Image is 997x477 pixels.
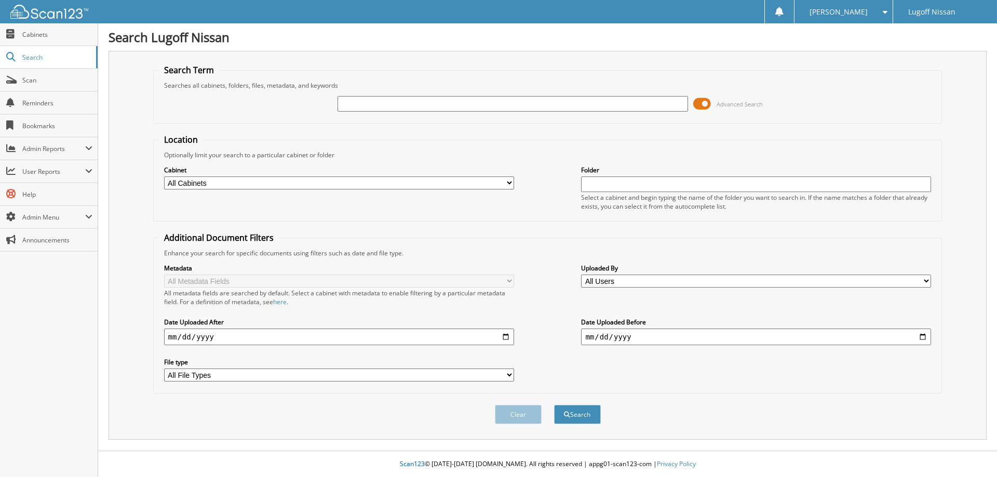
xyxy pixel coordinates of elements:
label: File type [164,358,514,366]
h1: Search Lugoff Nissan [109,29,987,46]
label: Folder [581,166,931,174]
div: © [DATE]-[DATE] [DOMAIN_NAME]. All rights reserved | appg01-scan123-com | [98,452,997,477]
div: Optionally limit your search to a particular cabinet or folder [159,151,937,159]
span: Reminders [22,99,92,107]
span: Lugoff Nissan [908,9,955,15]
legend: Location [159,134,203,145]
input: end [581,329,931,345]
span: Announcements [22,236,92,244]
legend: Search Term [159,64,219,76]
button: Clear [495,405,542,424]
a: here [273,297,287,306]
span: Admin Menu [22,213,85,222]
div: Enhance your search for specific documents using filters such as date and file type. [159,249,937,257]
span: User Reports [22,167,85,176]
span: [PERSON_NAME] [810,9,868,15]
span: Cabinets [22,30,92,39]
button: Search [554,405,601,424]
span: Search [22,53,91,62]
a: Privacy Policy [657,459,696,468]
span: Help [22,190,92,199]
input: start [164,329,514,345]
legend: Additional Document Filters [159,232,279,243]
span: Scan123 [400,459,425,468]
label: Metadata [164,264,514,272]
label: Date Uploaded Before [581,318,931,326]
label: Cabinet [164,166,514,174]
img: scan123-logo-white.svg [10,5,88,19]
span: Bookmarks [22,121,92,130]
label: Date Uploaded After [164,318,514,326]
span: Advanced Search [717,100,763,108]
div: All metadata fields are searched by default. Select a cabinet with metadata to enable filtering b... [164,289,514,306]
span: Scan [22,76,92,85]
label: Uploaded By [581,264,931,272]
span: Admin Reports [22,144,85,153]
div: Searches all cabinets, folders, files, metadata, and keywords [159,81,937,90]
div: Select a cabinet and begin typing the name of the folder you want to search in. If the name match... [581,193,931,211]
